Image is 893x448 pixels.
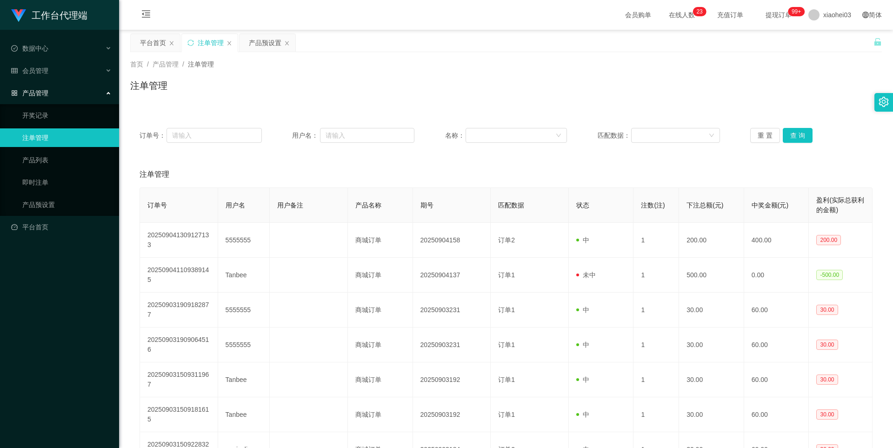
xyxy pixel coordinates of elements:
td: Tanbee [218,362,270,397]
i: 图标: close [169,40,174,46]
span: 下注总额(元) [686,201,723,209]
td: 60.00 [744,328,809,362]
a: 注单管理 [22,128,112,147]
button: 重 置 [750,128,780,143]
i: 图标: down [556,133,561,139]
span: 中 [576,376,589,383]
td: 商城订单 [348,397,413,432]
span: 数据中心 [11,45,48,52]
span: 匹配数据： [598,131,631,140]
span: 30.00 [816,305,838,315]
td: 1 [633,293,679,328]
i: 图标: setting [879,97,889,107]
span: 在线人数 [664,12,700,18]
span: 状态 [576,201,589,209]
a: 开奖记录 [22,106,112,125]
td: 30.00 [679,397,744,432]
td: 30.00 [679,362,744,397]
i: 图标: global [862,12,869,18]
td: 30.00 [679,293,744,328]
div: 注单管理 [198,34,224,52]
p: 3 [700,7,703,16]
td: 60.00 [744,362,809,397]
i: 图标: down [709,133,714,139]
sup: 1069 [788,7,805,16]
span: 盈利(实际总获利的金额) [816,196,864,214]
td: 20250904158 [413,223,491,258]
span: 订单号： [140,131,167,140]
sup: 23 [693,7,706,16]
a: 产品列表 [22,151,112,169]
span: 中 [576,236,589,244]
div: 产品预设置 [249,34,281,52]
td: 200.00 [679,223,744,258]
td: 商城订单 [348,362,413,397]
input: 请输入 [167,128,261,143]
i: 图标: check-circle-o [11,45,18,52]
i: 图标: appstore-o [11,90,18,96]
span: 中 [576,411,589,418]
td: 1 [633,223,679,258]
td: 202509031509311967 [140,362,218,397]
span: 订单1 [498,306,515,314]
input: 请输入 [320,128,414,143]
span: 期号 [420,201,433,209]
td: 202509031909064516 [140,328,218,362]
td: 400.00 [744,223,809,258]
span: 订单2 [498,236,515,244]
span: 订单1 [498,271,515,279]
span: 30.00 [816,409,838,420]
td: 商城订单 [348,293,413,328]
div: 平台首页 [140,34,166,52]
a: 图标: dashboard平台首页 [11,218,112,236]
span: 注单管理 [188,60,214,68]
span: / [147,60,149,68]
td: Tanbee [218,397,270,432]
span: -500.00 [816,270,843,280]
h1: 工作台代理端 [32,0,87,30]
td: 202509031909182877 [140,293,218,328]
span: 用户备注 [277,201,303,209]
td: 20250903231 [413,293,491,328]
img: logo.9652507e.png [11,9,26,22]
span: 产品管理 [11,89,48,97]
td: 0.00 [744,258,809,293]
span: 产品名称 [355,201,381,209]
i: 图标: close [284,40,290,46]
h1: 注单管理 [130,79,167,93]
button: 查 询 [783,128,813,143]
td: 500.00 [679,258,744,293]
i: 图标: sync [187,40,194,46]
i: 图标: table [11,67,18,74]
a: 工作台代理端 [11,11,87,19]
span: / [182,60,184,68]
span: 未中 [576,271,596,279]
td: 5555555 [218,328,270,362]
span: 用户名 [226,201,245,209]
td: 60.00 [744,397,809,432]
td: 202509031509181615 [140,397,218,432]
td: 202509041309127133 [140,223,218,258]
span: 会员管理 [11,67,48,74]
td: 商城订单 [348,223,413,258]
span: 订单1 [498,376,515,383]
span: 200.00 [816,235,841,245]
td: 1 [633,397,679,432]
span: 30.00 [816,340,838,350]
span: 中 [576,341,589,348]
span: 首页 [130,60,143,68]
td: 1 [633,258,679,293]
td: Tanbee [218,258,270,293]
td: 60.00 [744,293,809,328]
td: 5555555 [218,293,270,328]
td: 20250903192 [413,362,491,397]
p: 2 [696,7,700,16]
i: 图标: unlock [873,38,882,46]
span: 充值订单 [713,12,748,18]
span: 订单1 [498,341,515,348]
span: 用户名： [292,131,320,140]
span: 中奖金额(元) [752,201,788,209]
span: 匹配数据 [498,201,524,209]
td: 202509041109389145 [140,258,218,293]
span: 订单号 [147,201,167,209]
